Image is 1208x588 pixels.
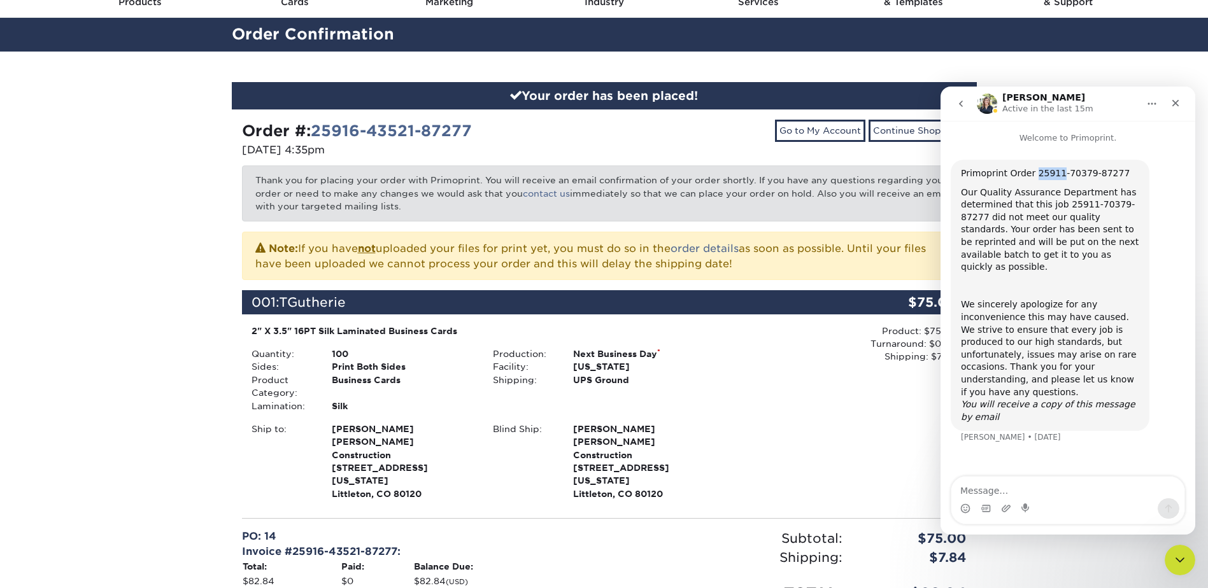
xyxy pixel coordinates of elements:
div: Shipping: [483,374,564,386]
div: Business Cards [322,374,483,400]
strong: Littleton, CO 80120 [573,423,715,499]
div: $75.00 [852,529,976,548]
strong: Littleton, CO 80120 [332,423,474,499]
div: Print Both Sides [322,360,483,373]
div: Production: [483,347,564,360]
p: If you have uploaded your files for print yet, you must do so in the as soon as possible. Until y... [255,240,953,272]
b: not [358,242,376,255]
span: [PERSON_NAME] Construction [332,435,474,461]
th: Total: [242,559,341,573]
iframe: Intercom live chat [941,87,1195,535]
span: [PERSON_NAME] Construction [573,435,715,461]
div: Invoice #25916-43521-87277: [242,544,595,559]
th: Paid: [341,559,413,573]
iframe: Intercom live chat [1165,545,1195,575]
h2: Order Confirmation [222,23,986,46]
p: Thank you for placing your order with Primoprint. You will receive an email confirmation of your ... [242,165,967,221]
td: $0 [341,574,413,588]
small: (USD) [446,578,468,586]
div: Ship to: [242,423,322,500]
div: Sides: [242,360,322,373]
span: [STREET_ADDRESS][US_STATE] [332,461,474,487]
div: Lamination: [242,400,322,412]
span: [STREET_ADDRESS][US_STATE] [573,461,715,487]
div: Facility: [483,360,564,373]
strong: Note: [269,242,298,255]
strong: Order #: [242,122,472,140]
td: $82.84 [242,574,341,588]
div: 001: [242,290,846,314]
div: $75.00 [846,290,967,314]
div: Next Business Day [564,347,725,360]
span: TGutherie [279,295,346,310]
div: Subtotal: [604,529,852,548]
a: order details [671,242,739,255]
td: $82.84 [413,574,595,588]
a: Continue Shopping [869,120,967,141]
div: Your order has been placed! [232,82,977,110]
div: 100 [322,347,483,360]
div: $7.84 [852,548,976,567]
div: PO: 14 [242,529,595,544]
div: 2" X 3.5" 16PT Silk Laminated Business Cards [252,325,716,337]
span: [PERSON_NAME] [573,423,715,435]
div: UPS Ground [564,374,725,386]
div: Blind Ship: [483,423,564,500]
div: Product: $75.00 Turnaround: $0.00 Shipping: $7.84 [725,325,956,363]
th: Balance Due: [413,559,595,573]
div: [US_STATE] [564,360,725,373]
p: [DATE] 4:35pm [242,143,595,158]
div: Quantity: [242,347,322,360]
a: 25916-43521-87277 [311,122,472,140]
div: Shipping: [604,548,852,567]
a: contact us [523,188,570,199]
a: Go to My Account [775,120,865,141]
div: Silk [322,400,483,412]
div: Product Category: [242,374,322,400]
span: [PERSON_NAME] [332,423,474,435]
